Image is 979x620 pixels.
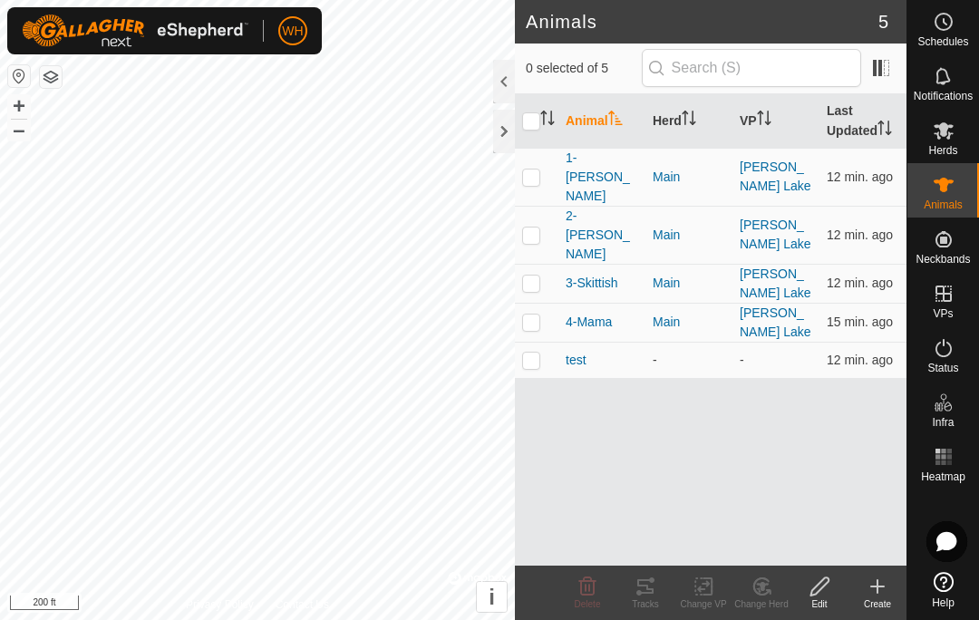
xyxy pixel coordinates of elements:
[653,274,725,293] div: Main
[740,218,811,251] a: [PERSON_NAME] Lake
[933,308,953,319] span: VPs
[566,351,586,370] span: test
[558,94,645,149] th: Animal
[608,113,623,128] p-sorticon: Activate to sort
[927,363,958,373] span: Status
[186,596,254,613] a: Privacy Policy
[740,305,811,339] a: [PERSON_NAME] Lake
[732,597,790,611] div: Change Herd
[282,22,303,41] span: WH
[928,145,957,156] span: Herds
[827,353,893,367] span: Aug 12, 2025 at 9:01 PM
[642,49,861,87] input: Search (S)
[907,565,979,615] a: Help
[848,597,906,611] div: Create
[827,276,893,290] span: Aug 12, 2025 at 9:01 PM
[757,113,771,128] p-sorticon: Activate to sort
[924,199,963,210] span: Animals
[827,170,893,184] span: Aug 12, 2025 at 9:01 PM
[8,65,30,87] button: Reset Map
[653,226,725,245] div: Main
[932,417,954,428] span: Infra
[616,597,674,611] div: Tracks
[878,8,888,35] span: 5
[917,36,968,47] span: Schedules
[566,207,638,264] span: 2-[PERSON_NAME]
[827,315,893,329] span: Aug 12, 2025 at 8:58 PM
[674,597,732,611] div: Change VP
[732,94,819,149] th: VP
[489,585,495,609] span: i
[540,113,555,128] p-sorticon: Activate to sort
[575,599,601,609] span: Delete
[653,313,725,332] div: Main
[566,149,638,206] span: 1-[PERSON_NAME]
[790,597,848,611] div: Edit
[916,254,970,265] span: Neckbands
[682,113,696,128] p-sorticon: Activate to sort
[932,597,955,608] span: Help
[566,313,612,332] span: 4-Mama
[921,471,965,482] span: Heatmap
[740,353,744,367] app-display-virtual-paddock-transition: -
[8,119,30,140] button: –
[477,582,507,612] button: i
[877,123,892,138] p-sorticon: Activate to sort
[566,274,618,293] span: 3-Skittish
[276,596,329,613] a: Contact Us
[526,59,642,78] span: 0 selected of 5
[740,266,811,300] a: [PERSON_NAME] Lake
[914,91,973,102] span: Notifications
[819,94,906,149] th: Last Updated
[645,94,732,149] th: Herd
[8,95,30,117] button: +
[827,228,893,242] span: Aug 12, 2025 at 9:01 PM
[526,11,878,33] h2: Animals
[740,160,811,193] a: [PERSON_NAME] Lake
[653,168,725,187] div: Main
[22,15,248,47] img: Gallagher Logo
[40,66,62,88] button: Map Layers
[653,351,725,370] div: -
